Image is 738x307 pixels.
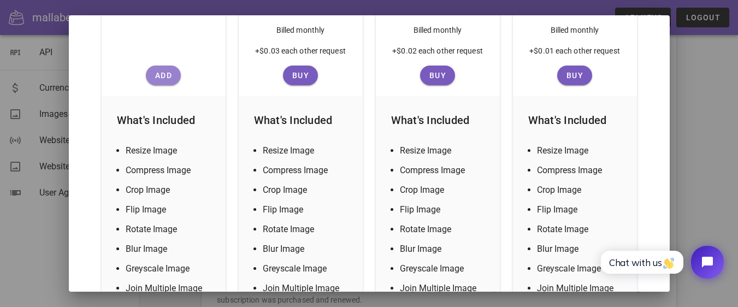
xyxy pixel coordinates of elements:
[537,223,626,236] li: Rotate Image
[126,184,215,197] li: Crop Image
[263,184,352,197] li: Crop Image
[383,45,492,66] div: +$0.02 each other request
[424,71,451,80] span: Buy
[521,45,629,66] div: +$0.01 each other request
[405,20,470,45] div: Billed monthly
[537,262,626,275] li: Greyscale Image
[263,144,352,157] li: Resize Image
[150,71,176,80] span: Add
[108,103,219,138] div: What's Included
[146,66,181,85] button: Add
[400,223,489,236] li: Rotate Image
[126,223,215,236] li: Rotate Image
[537,203,626,216] li: Flip Image
[557,66,592,85] button: Buy
[287,71,314,80] span: Buy
[400,243,489,256] li: Blur Image
[562,71,588,80] span: Buy
[126,144,215,157] li: Resize Image
[400,282,489,295] li: Join Multiple Image
[126,243,215,256] li: Blur Image
[263,243,352,256] li: Blur Image
[245,103,356,138] div: What's Included
[263,203,352,216] li: Flip Image
[589,237,733,288] iframe: Tidio Chat
[268,20,333,45] div: Billed monthly
[400,203,489,216] li: Flip Image
[537,164,626,177] li: Compress Image
[263,282,352,295] li: Join Multiple Image
[126,203,215,216] li: Flip Image
[537,282,626,295] li: Join Multiple Image
[263,164,352,177] li: Compress Image
[420,66,455,85] button: Buy
[382,103,493,138] div: What's Included
[400,164,489,177] li: Compress Image
[400,184,489,197] li: Crop Image
[519,103,630,138] div: What's Included
[537,184,626,197] li: Crop Image
[263,262,352,275] li: Greyscale Image
[537,243,626,256] li: Blur Image
[542,20,607,45] div: Billed monthly
[400,144,489,157] li: Resize Image
[283,66,318,85] button: Buy
[537,144,626,157] li: Resize Image
[126,164,215,177] li: Compress Image
[263,223,352,236] li: Rotate Image
[400,262,489,275] li: Greyscale Image
[126,262,215,275] li: Greyscale Image
[126,282,215,295] li: Join Multiple Image
[246,45,355,66] div: +$0.03 each other request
